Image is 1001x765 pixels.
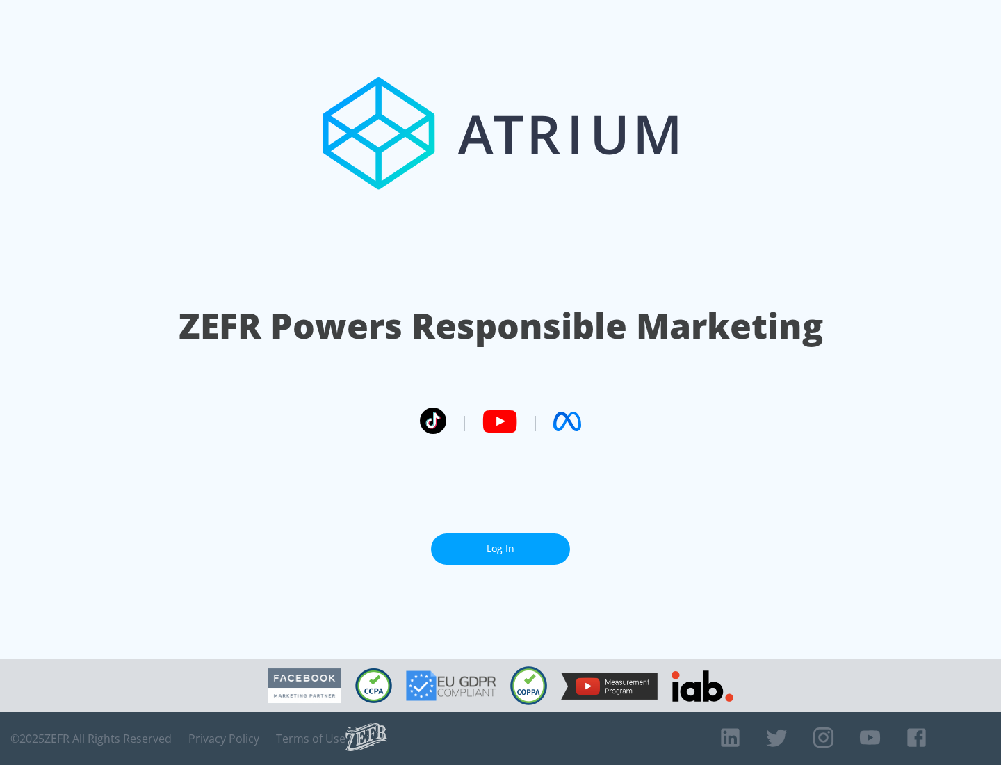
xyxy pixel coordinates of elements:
img: COPPA Compliant [510,666,547,705]
span: | [531,411,539,432]
a: Terms of Use [276,732,345,746]
img: GDPR Compliant [406,670,496,701]
img: YouTube Measurement Program [561,673,658,700]
img: Facebook Marketing Partner [268,668,341,704]
a: Privacy Policy [188,732,259,746]
span: © 2025 ZEFR All Rights Reserved [10,732,172,746]
span: | [460,411,469,432]
h1: ZEFR Powers Responsible Marketing [179,302,823,350]
img: CCPA Compliant [355,668,392,703]
img: IAB [672,670,733,702]
a: Log In [431,533,570,565]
